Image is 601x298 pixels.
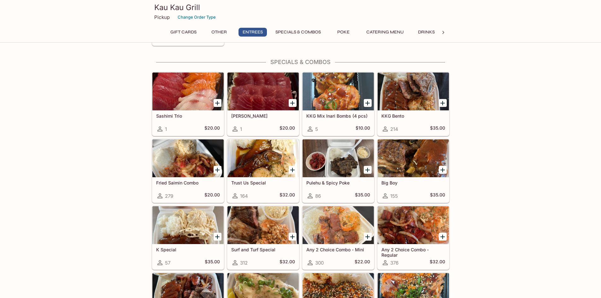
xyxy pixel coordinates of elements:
[227,73,299,110] div: Ahi Sashimi
[390,260,398,266] span: 376
[240,126,242,132] span: 1
[152,59,450,66] h4: Specials & Combos
[239,28,267,37] button: Entrees
[289,99,297,107] button: Add Ahi Sashimi
[439,233,447,241] button: Add Any 2 Choice Combo - Regular
[204,192,220,200] h5: $20.00
[303,206,374,244] div: Any 2 Choice Combo - Mini
[289,166,297,174] button: Add Trust Us Special
[204,125,220,133] h5: $20.00
[214,233,221,241] button: Add K Special
[430,192,445,200] h5: $35.00
[156,113,220,119] h5: Sashimi Trio
[289,233,297,241] button: Add Surf and Turf Special
[378,206,449,244] div: Any 2 Choice Combo - Regular
[280,125,295,133] h5: $20.00
[302,72,374,136] a: KKG Mix Inari Bombs (4 pcs)5$10.00
[430,259,445,266] h5: $32.00
[205,259,220,266] h5: $35.00
[306,247,370,252] h5: Any 2 Choice Combo - Mini
[154,14,170,20] p: Pickup
[240,193,248,199] span: 164
[439,166,447,174] button: Add Big Boy
[356,125,370,133] h5: $10.00
[227,206,299,270] a: Surf and Turf Special312$32.00
[165,126,167,132] span: 1
[430,125,445,133] h5: $35.00
[227,72,299,136] a: [PERSON_NAME]1$20.00
[315,193,321,199] span: 86
[240,260,248,266] span: 312
[381,113,445,119] h5: KKG Bento
[355,192,370,200] h5: $35.00
[231,180,295,185] h5: Trust Us Special
[227,139,299,203] a: Trust Us Special164$32.00
[272,28,324,37] button: Specials & Combos
[175,12,219,22] button: Change Order Type
[152,139,224,177] div: Fried Saimin Combo
[303,139,374,177] div: Pulehu & Spicy Poke
[315,260,324,266] span: 300
[329,28,358,37] button: Poke
[280,192,295,200] h5: $32.00
[306,180,370,185] h5: Pulehu & Spicy Poke
[214,99,221,107] button: Add Sashimi Trio
[205,28,233,37] button: Other
[412,28,441,37] button: Drinks
[381,180,445,185] h5: Big Boy
[364,99,372,107] button: Add KKG Mix Inari Bombs (4 pcs)
[227,206,299,244] div: Surf and Turf Special
[152,72,224,136] a: Sashimi Trio1$20.00
[280,259,295,266] h5: $32.00
[165,260,170,266] span: 57
[364,233,372,241] button: Add Any 2 Choice Combo - Mini
[167,28,200,37] button: Gift Cards
[377,206,449,270] a: Any 2 Choice Combo - Regular376$32.00
[315,126,318,132] span: 5
[214,166,221,174] button: Add Fried Saimin Combo
[152,206,224,270] a: K Special57$35.00
[390,193,398,199] span: 155
[227,139,299,177] div: Trust Us Special
[152,206,224,244] div: K Special
[390,126,398,132] span: 214
[152,73,224,110] div: Sashimi Trio
[363,28,407,37] button: Catering Menu
[355,259,370,266] h5: $22.00
[302,139,374,203] a: Pulehu & Spicy Poke86$35.00
[303,73,374,110] div: KKG Mix Inari Bombs (4 pcs)
[165,193,173,199] span: 279
[377,139,449,203] a: Big Boy155$35.00
[156,180,220,185] h5: Fried Saimin Combo
[154,3,447,12] h3: Kau Kau Grill
[152,139,224,203] a: Fried Saimin Combo279$20.00
[364,166,372,174] button: Add Pulehu & Spicy Poke
[381,247,445,257] h5: Any 2 Choice Combo - Regular
[231,247,295,252] h5: Surf and Turf Special
[378,139,449,177] div: Big Boy
[231,113,295,119] h5: [PERSON_NAME]
[156,247,220,252] h5: K Special
[302,206,374,270] a: Any 2 Choice Combo - Mini300$22.00
[439,99,447,107] button: Add KKG Bento
[306,113,370,119] h5: KKG Mix Inari Bombs (4 pcs)
[377,72,449,136] a: KKG Bento214$35.00
[378,73,449,110] div: KKG Bento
